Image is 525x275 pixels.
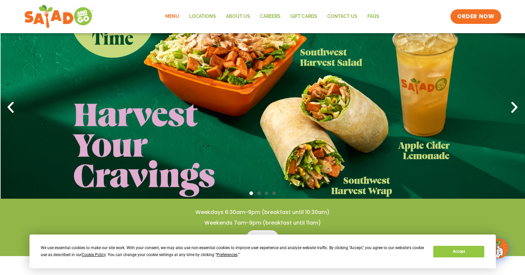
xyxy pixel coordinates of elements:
[29,235,496,268] div: Cookie Consent Prompt
[272,191,276,195] span: Go to slide 4
[254,234,271,242] span: Menu
[221,9,255,24] a: About Us
[286,9,322,24] a: GIFT CARDS
[255,9,286,24] a: Careers
[41,244,425,258] div: We use essential cookies to make our site work. With your consent, we may also use non-essential ...
[217,252,237,257] span: Preferences
[489,239,508,258] img: wpChatIcon
[24,3,94,30] img: new-SAG-logo-768×292
[362,9,384,24] a: FAQs
[433,246,484,257] button: Accept
[13,209,512,216] h4: Weekdays 6:30am-9pm (breakfast until 10:30am)
[184,9,221,24] a: Locations
[82,252,106,257] span: Cookie Policy
[160,9,384,24] nav: Menu
[13,219,512,227] h4: Weekends 7am-9pm (breakfast until 11am)
[160,9,184,24] a: Menu
[457,13,494,21] span: ORDER NOW
[257,191,261,195] span: Go to slide 2
[265,191,268,195] span: Go to slide 3
[246,230,279,246] a: Menu
[322,9,362,24] a: Contact Us
[249,191,253,195] span: Go to slide 1
[450,9,501,24] a: ORDER NOW
[3,100,18,115] div: Previous slide
[507,100,522,115] div: Next slide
